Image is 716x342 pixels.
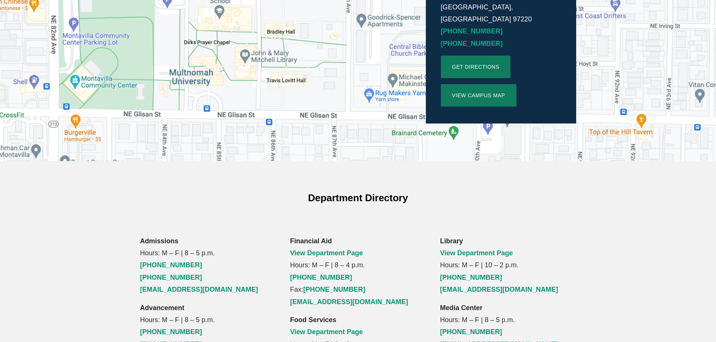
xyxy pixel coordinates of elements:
a: [PHONE_NUMBER] [140,261,202,269]
strong: Financial Aid [290,237,332,245]
a: [PHONE_NUMBER] [140,328,202,336]
a: Get directions [441,56,511,78]
h4: Department Directory [215,191,501,205]
a: [EMAIL_ADDRESS][DOMAIN_NAME] [140,286,258,293]
a: [PHONE_NUMBER] [440,274,502,281]
strong: Library [440,237,463,245]
a: [PHONE_NUMBER] [441,27,503,35]
strong: Admissions [140,237,179,245]
p: Hours: M – F | 8 – 4 p.m. Fax: [290,235,426,308]
a: View Campus Map [441,84,516,107]
a: View Department Page [440,249,513,257]
p: Hours: M – F | 8 – 5 p.m. [140,235,276,296]
a: [PHONE_NUMBER] [303,286,365,293]
a: [PHONE_NUMBER] [290,274,352,281]
a: View Department Page [290,328,363,336]
a: [EMAIL_ADDRESS][DOMAIN_NAME] [440,286,558,293]
a: [PHONE_NUMBER] [441,40,503,47]
strong: Food Services [290,316,336,324]
a: [PHONE_NUMBER] [440,328,502,336]
strong: Advancement [140,304,185,312]
a: View Department Page [290,249,363,257]
a: [EMAIL_ADDRESS][DOMAIN_NAME] [290,298,408,306]
a: [PHONE_NUMBER] [140,274,202,281]
strong: Media Center [440,304,483,312]
p: Hours: M – F | 10 – 2 p.m. [440,235,576,296]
